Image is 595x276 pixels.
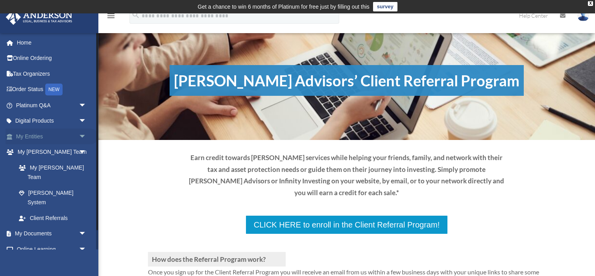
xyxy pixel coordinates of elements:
[79,241,94,257] span: arrow_drop_down
[6,113,98,129] a: Digital Productsarrow_drop_down
[6,66,98,82] a: Tax Organizers
[6,82,98,98] a: Order StatusNEW
[577,10,589,21] img: User Pic
[11,210,94,226] a: Client Referrals
[6,35,98,50] a: Home
[6,50,98,66] a: Online Ordering
[4,9,75,25] img: Anderson Advisors Platinum Portal
[6,144,98,160] a: My [PERSON_NAME] Teamarrow_drop_down
[6,129,98,144] a: My Entitiesarrow_drop_down
[170,65,524,96] h1: [PERSON_NAME] Advisors’ Client Referral Program
[106,14,116,21] a: menu
[6,241,98,257] a: Online Learningarrow_drop_down
[11,160,98,185] a: My [PERSON_NAME] Team
[588,1,593,6] div: close
[79,113,94,129] span: arrow_drop_down
[79,97,94,114] span: arrow_drop_down
[106,11,116,21] i: menu
[148,252,286,267] h3: How does the Referral Program work?
[45,84,63,95] div: NEW
[6,226,98,242] a: My Documentsarrow_drop_down
[79,144,94,160] span: arrow_drop_down
[131,11,140,19] i: search
[198,2,370,11] div: Get a chance to win 6 months of Platinum for free just by filling out this
[245,215,448,235] a: CLICK HERE to enroll in the Client Referral Program!
[6,97,98,113] a: Platinum Q&Aarrow_drop_down
[188,152,506,199] p: Earn credit towards [PERSON_NAME] services while helping your friends, family, and network with t...
[373,2,397,11] a: survey
[11,185,98,210] a: [PERSON_NAME] System
[79,129,94,145] span: arrow_drop_down
[79,226,94,242] span: arrow_drop_down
